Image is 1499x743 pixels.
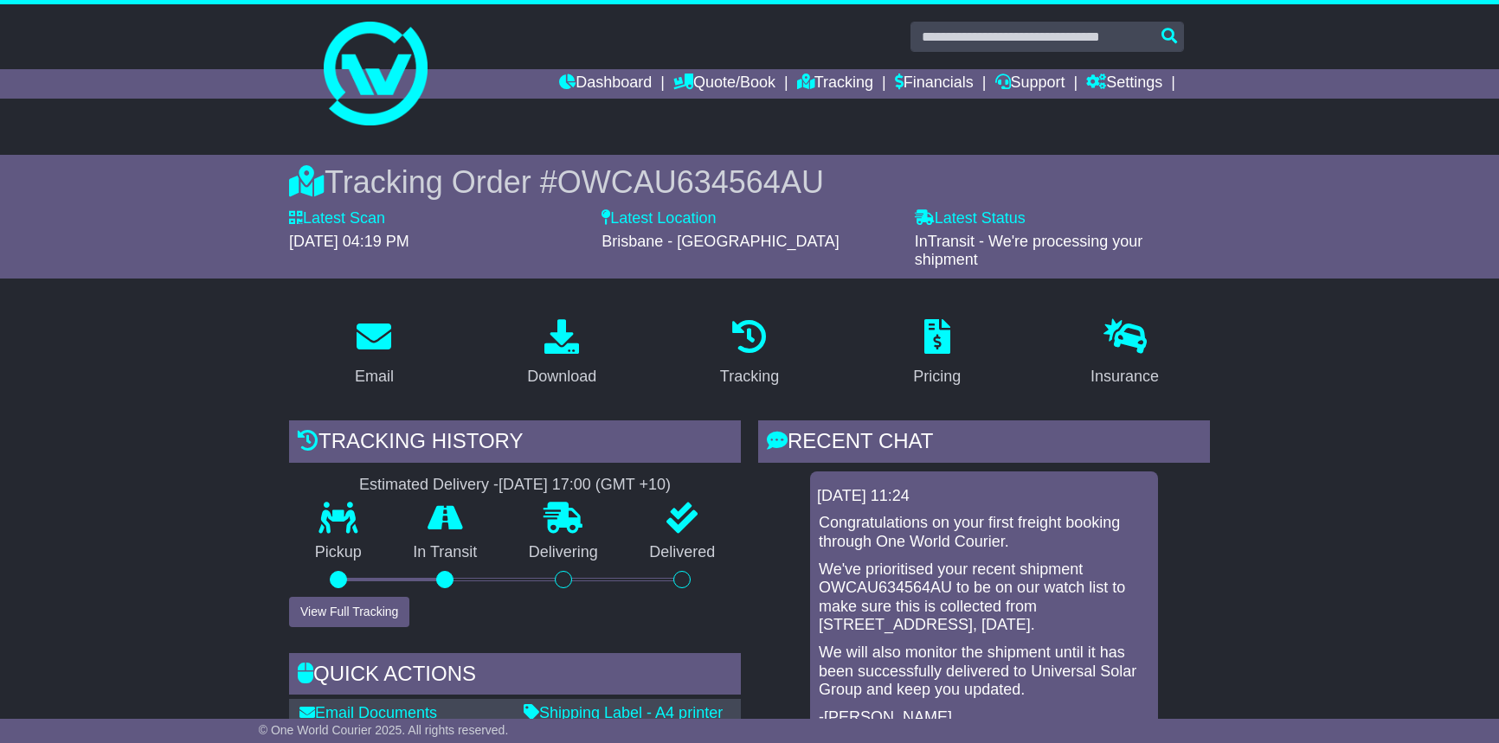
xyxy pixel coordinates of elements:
[1079,313,1170,394] a: Insurance
[758,420,1210,467] div: RECENT CHAT
[624,543,742,562] p: Delivered
[1086,69,1162,99] a: Settings
[259,723,509,737] span: © One World Courier 2025. All rights reserved.
[289,163,1210,201] div: Tracking Order #
[819,644,1149,700] p: We will also monitor the shipment until it has been successfully delivered to Universal Solar Gro...
[797,69,873,99] a: Tracking
[289,543,388,562] p: Pickup
[516,313,608,394] a: Download
[289,653,741,700] div: Quick Actions
[499,476,671,495] div: [DATE] 17:00 (GMT +10)
[915,233,1143,269] span: InTransit - We're processing your shipment
[709,313,790,394] a: Tracking
[1090,365,1159,388] div: Insurance
[388,543,504,562] p: In Transit
[355,365,394,388] div: Email
[289,420,741,467] div: Tracking history
[817,487,1151,506] div: [DATE] 11:24
[902,313,972,394] a: Pricing
[913,365,961,388] div: Pricing
[344,313,405,394] a: Email
[819,560,1149,635] p: We've prioritised your recent shipment OWCAU634564AU to be on our watch list to make sure this is...
[602,233,839,250] span: Brisbane - [GEOGRAPHIC_DATA]
[602,209,716,228] label: Latest Location
[895,69,974,99] a: Financials
[557,164,824,200] span: OWCAU634564AU
[995,69,1065,99] a: Support
[503,543,624,562] p: Delivering
[527,365,596,388] div: Download
[299,704,437,721] a: Email Documents
[524,704,723,721] a: Shipping Label - A4 printer
[559,69,652,99] a: Dashboard
[289,476,741,495] div: Estimated Delivery -
[915,209,1026,228] label: Latest Status
[289,597,409,627] button: View Full Tracking
[289,209,385,228] label: Latest Scan
[673,69,775,99] a: Quote/Book
[720,365,779,388] div: Tracking
[289,233,409,250] span: [DATE] 04:19 PM
[819,514,1149,551] p: Congratulations on your first freight booking through One World Courier.
[819,708,1149,727] p: -[PERSON_NAME]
